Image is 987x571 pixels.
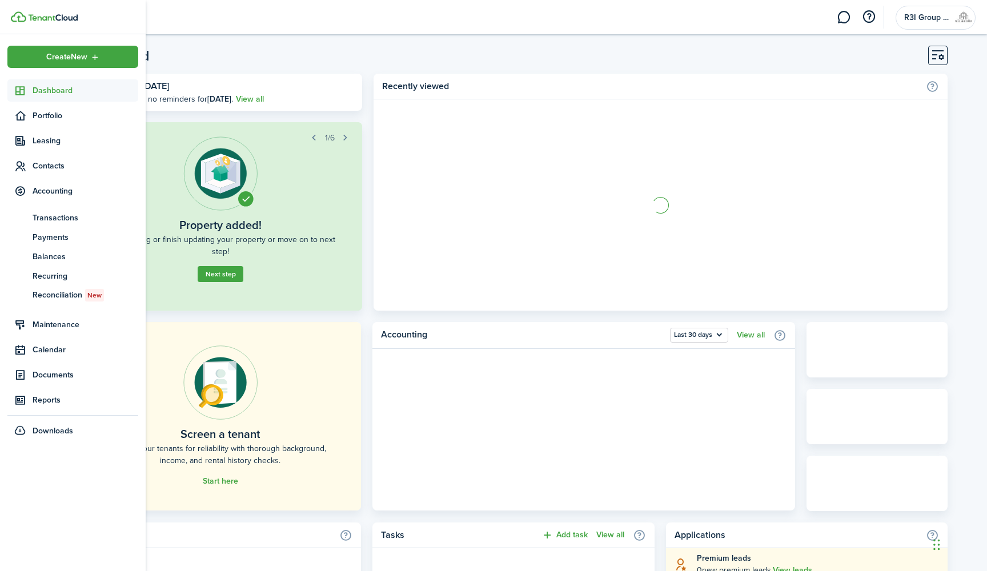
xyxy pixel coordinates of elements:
button: Customise [928,46,948,65]
a: Balances [7,247,138,266]
span: Leasing [33,135,138,147]
home-placeholder-description: Check your tenants for reliability with thorough background, income, and rental history checks. [105,443,335,467]
span: Contacts [33,160,138,172]
button: Last 30 days [670,328,728,343]
widget-step-title: Property added! [179,216,262,234]
button: Add task [541,529,588,542]
span: Documents [33,369,138,381]
img: Loading [651,195,671,215]
span: 1/6 [325,132,335,144]
explanation-title: Premium leads [697,552,939,564]
span: Reconciliation [33,289,138,301]
button: Open resource center [859,7,878,27]
button: Open menu [670,328,728,343]
span: Create New [46,53,87,61]
span: Calendar [33,344,138,356]
i: soft [675,558,688,571]
a: Dashboard [7,79,138,102]
span: Balances [33,251,138,263]
span: New [87,290,102,300]
p: There are no reminders for . [111,93,233,105]
span: Recurring [33,270,138,282]
widget-step-description: Keep adding or finish updating your property or move on to next step! [105,234,336,258]
button: Prev step [306,130,322,146]
img: Property [183,136,258,211]
a: Payments [7,227,138,247]
a: View all [236,93,264,105]
a: Recurring [7,266,138,285]
img: R3I Group LLC [954,9,973,27]
home-widget-title: Recently viewed [382,79,920,93]
button: Next step [198,266,243,282]
home-widget-title: Accounting [381,328,664,343]
span: Reports [33,394,138,406]
home-widget-title: Applications [675,528,920,542]
button: Open menu [7,46,138,68]
img: TenantCloud [11,11,26,22]
span: R3I Group LLC [904,14,950,22]
a: Messaging [833,3,854,32]
img: TenantCloud [28,14,78,21]
home-widget-title: Tasks [381,528,535,542]
h3: [DATE], [DATE] [111,79,354,94]
a: ReconciliationNew [7,285,138,305]
span: Downloads [33,425,73,437]
span: Transactions [33,212,138,224]
span: Dashboard [33,85,138,96]
img: Online payments [183,345,258,420]
a: View all [737,331,765,340]
iframe: Chat Widget [930,516,987,571]
span: Payments [33,231,138,243]
a: View all [596,530,624,540]
span: Maintenance [33,319,138,331]
span: Accounting [33,185,138,197]
button: Next step [338,130,354,146]
b: [DATE] [207,93,231,105]
home-widget-title: Lease funnel [88,528,334,542]
div: Drag [933,528,940,562]
a: Start here [203,477,238,486]
home-placeholder-title: Screen a tenant [180,425,260,443]
a: Reports [7,389,138,411]
a: Transactions [7,208,138,227]
span: Portfolio [33,110,138,122]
